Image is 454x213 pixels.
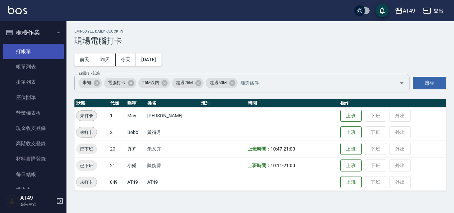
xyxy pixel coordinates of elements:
[76,162,97,169] span: 已下班
[108,141,126,157] td: 20
[146,124,199,141] td: 黃褓月
[248,146,271,152] b: 上班時間：
[126,107,146,124] td: May
[108,124,126,141] td: 2
[3,167,64,182] a: 每日結帳
[20,195,54,201] h5: AT49
[172,78,204,88] div: 超過25M
[78,79,95,86] span: 未知
[340,126,362,139] button: 上班
[3,44,64,59] a: 打帳單
[239,77,388,89] input: 篩選條件
[3,105,64,121] a: 營業儀表板
[8,6,27,14] img: Logo
[172,79,197,86] span: 超過25M
[397,78,407,88] button: Open
[138,79,163,86] span: 25M以內
[126,157,146,174] td: 小樂
[3,136,64,151] a: 高階收支登錄
[95,53,116,66] button: 昨天
[3,59,64,74] a: 帳單列表
[3,121,64,136] a: 現金收支登錄
[108,157,126,174] td: 21
[340,143,362,155] button: 上班
[116,53,136,66] button: 今天
[339,99,446,108] th: 操作
[74,36,446,46] h3: 現場電腦打卡
[271,146,282,152] span: 10:47
[3,151,64,166] a: 材料自購登錄
[104,79,129,86] span: 電腦打卡
[146,141,199,157] td: 朱又卉
[146,174,199,190] td: AT49
[206,79,231,86] span: 超過50M
[76,146,97,153] span: 已下班
[108,99,126,108] th: 代號
[271,163,282,168] span: 10:11
[206,78,238,88] div: 超過50M
[79,71,100,76] label: 篩選打卡記錄
[248,163,271,168] b: 上班時間：
[3,182,64,197] a: 排班表
[284,146,295,152] span: 21:00
[126,124,146,141] td: Bobo
[340,176,362,188] button: 上班
[74,99,108,108] th: 狀態
[76,129,97,136] span: 未打卡
[74,29,446,34] h2: Employee Daily Clock In
[136,53,161,66] button: [DATE]
[3,74,64,90] a: 掛單列表
[146,99,199,108] th: 姓名
[3,24,64,41] button: 櫃檯作業
[403,7,415,15] div: AT49
[3,90,64,105] a: 座位開單
[5,194,19,208] img: Person
[146,107,199,124] td: [PERSON_NAME]
[392,4,418,18] button: AT49
[420,5,446,17] button: 登出
[199,99,246,108] th: 班別
[126,141,146,157] td: 卉卉
[74,53,95,66] button: 前天
[146,157,199,174] td: 陳婉菁
[126,99,146,108] th: 暱稱
[78,78,102,88] div: 未知
[376,4,389,17] button: save
[413,77,446,89] button: 搜尋
[76,112,97,119] span: 未打卡
[246,99,339,108] th: 時間
[76,179,97,186] span: 未打卡
[108,174,126,190] td: 049
[104,78,136,88] div: 電腦打卡
[284,163,295,168] span: 21:00
[20,201,54,207] p: 高階主管
[340,160,362,172] button: 上班
[138,78,170,88] div: 25M以內
[340,110,362,122] button: 上班
[108,107,126,124] td: 1
[246,141,339,157] td: -
[246,157,339,174] td: -
[126,174,146,190] td: AT49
